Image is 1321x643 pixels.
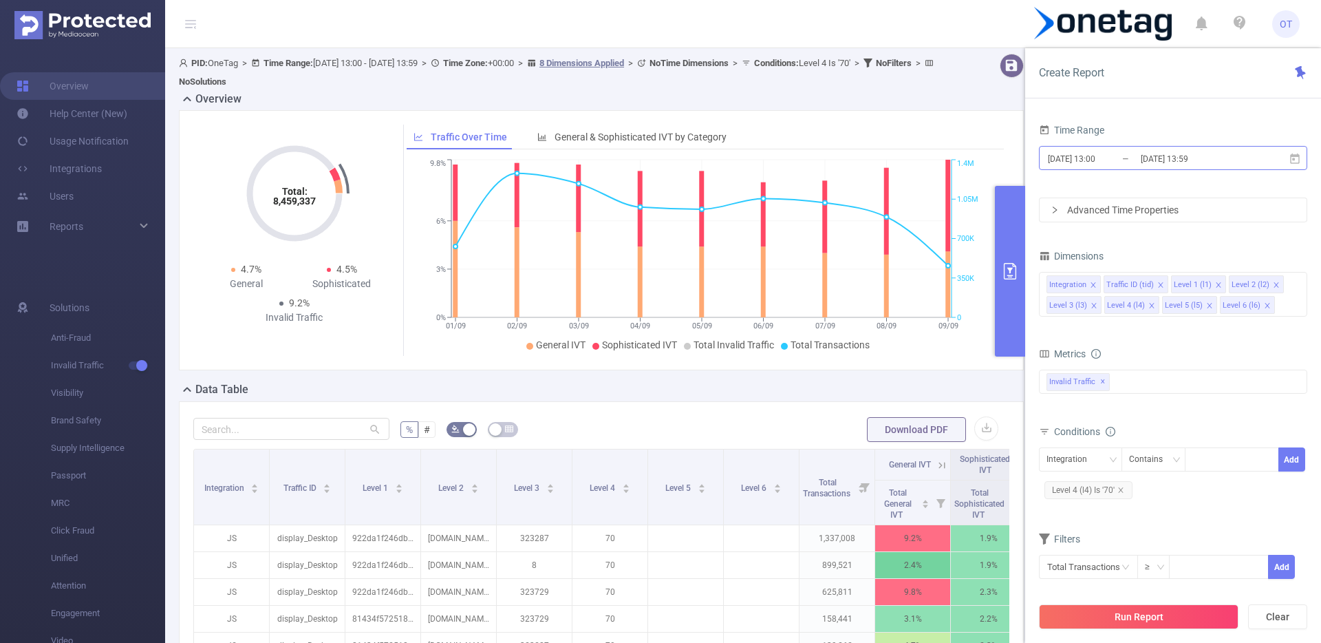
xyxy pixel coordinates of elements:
[436,217,446,226] tspan: 6%
[250,482,259,490] div: Sort
[1039,251,1104,262] span: Dimensions
[957,160,974,169] tspan: 1.4M
[251,487,259,492] i: icon: caret-down
[497,606,572,632] p: 323729
[283,483,319,493] span: Traffic ID
[572,579,647,605] p: 70
[51,572,165,600] span: Attention
[17,155,102,182] a: Integrations
[1091,349,1101,359] i: icon: info-circle
[395,482,403,490] div: Sort
[1165,297,1203,315] div: Level 5 (l5)
[698,482,705,486] i: icon: caret-up
[1145,556,1159,578] div: ≥
[1229,275,1284,293] li: Level 2 (l2)
[1104,275,1168,293] li: Traffic ID (tid)
[51,352,165,379] span: Invalid Traffic
[281,186,307,197] tspan: Total:
[294,277,390,291] div: Sophisticated
[622,482,630,486] i: icon: caret-up
[694,339,774,350] span: Total Invalid Traffic
[50,221,83,232] span: Reports
[51,600,165,627] span: Engagement
[1049,276,1086,294] div: Integration
[1090,282,1097,290] i: icon: close
[436,265,446,274] tspan: 3%
[204,483,246,493] span: Integration
[922,498,930,502] i: icon: caret-up
[194,552,269,578] p: JS
[1157,282,1164,290] i: icon: close
[1039,604,1238,629] button: Run Report
[424,424,430,435] span: #
[194,606,269,632] p: JS
[345,552,420,578] p: 922da1f246dbc17
[572,606,647,632] p: 70
[194,525,269,551] p: JS
[1044,481,1132,499] span: Level 4 (l4) Is '70'
[773,482,781,486] i: icon: caret-up
[270,606,345,632] p: display_Desktop
[471,482,479,490] div: Sort
[51,434,165,462] span: Supply Intelligence
[1215,282,1222,290] i: icon: close
[649,58,729,68] b: No Time Dimensions
[431,131,507,143] span: Traffic Over Time
[1172,456,1181,465] i: icon: down
[951,579,1026,605] p: 2.3%
[1223,297,1260,315] div: Level 6 (l6)
[1046,296,1102,314] li: Level 3 (l3)
[1264,302,1271,310] i: icon: close
[270,579,345,605] p: display_Desktop
[884,488,912,520] span: Total General IVT
[50,213,83,240] a: Reports
[799,606,874,632] p: 158,441
[514,58,527,68] span: >
[345,579,420,605] p: 922da1f246dbc17
[199,277,294,291] div: General
[622,487,630,492] i: icon: caret-down
[1107,297,1145,315] div: Level 4 (l4)
[951,606,1026,632] p: 2.2%
[741,483,769,493] span: Level 6
[624,58,637,68] span: >
[191,58,208,68] b: PID:
[546,482,554,486] i: icon: caret-up
[1104,296,1159,314] li: Level 4 (l4)
[1049,297,1087,315] div: Level 3 (l3)
[754,58,799,68] b: Conditions :
[1046,373,1110,391] span: Invalid Traffic
[471,487,478,492] i: icon: caret-down
[270,525,345,551] p: display_Desktop
[438,483,466,493] span: Level 2
[323,482,331,490] div: Sort
[889,460,931,470] span: General IVT
[51,379,165,407] span: Visibility
[1039,125,1104,136] span: Time Range
[497,579,572,605] p: 323729
[1278,447,1305,472] button: Add
[957,313,961,322] tspan: 0
[193,418,389,440] input: Search...
[1054,426,1115,437] span: Conditions
[753,321,773,330] tspan: 06/09
[799,579,874,605] p: 625,811
[546,487,554,492] i: icon: caret-down
[270,552,345,578] p: display_Desktop
[51,517,165,545] span: Click Fraud
[877,321,896,330] tspan: 08/09
[1109,456,1117,465] i: icon: down
[850,58,863,68] span: >
[336,264,357,275] span: 4.5%
[194,579,269,605] p: JS
[568,321,588,330] tspan: 03/09
[931,481,950,525] i: Filter menu
[957,274,974,283] tspan: 350K
[791,339,870,350] span: Total Transactions
[1046,448,1097,471] div: Integration
[665,483,693,493] span: Level 5
[729,58,742,68] span: >
[241,264,261,275] span: 4.7%
[1046,149,1158,168] input: Start date
[179,76,226,87] b: No Solutions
